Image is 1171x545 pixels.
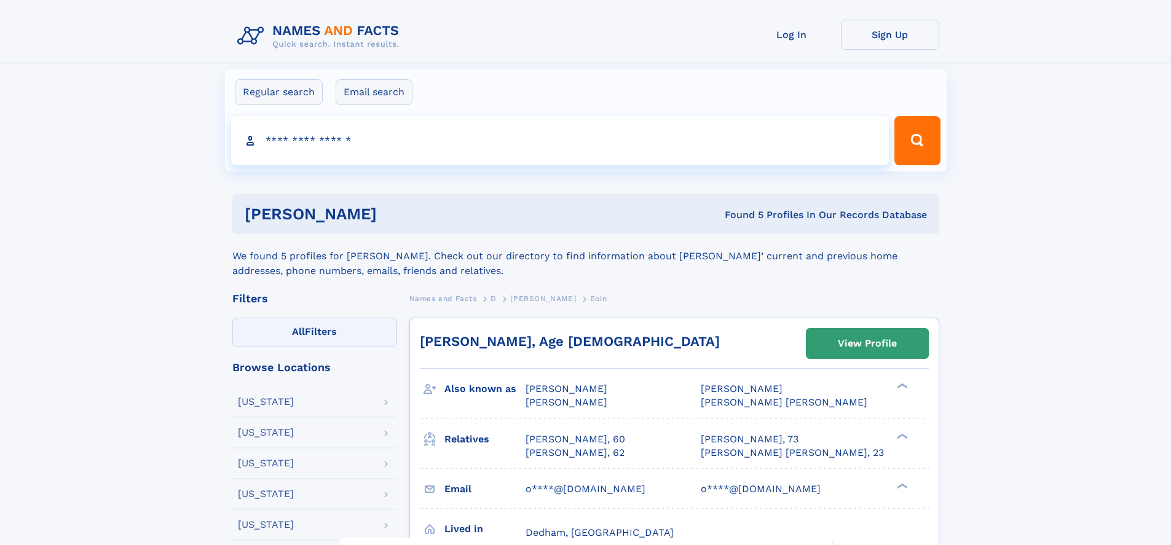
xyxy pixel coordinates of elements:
a: Names and Facts [409,291,477,306]
div: [US_STATE] [238,428,294,437]
h3: Lived in [444,519,526,539]
div: Browse Locations [232,362,397,373]
a: View Profile [806,329,928,358]
div: ❯ [894,432,909,440]
a: [PERSON_NAME], 62 [526,446,625,460]
div: View Profile [838,329,897,358]
a: Log In [743,20,841,50]
div: We found 5 profiles for [PERSON_NAME]. Check out our directory to find information about [PERSON_... [232,234,939,278]
span: All [292,326,305,337]
div: [US_STATE] [238,458,294,468]
h3: Email [444,479,526,500]
a: [PERSON_NAME], 60 [526,433,625,446]
div: ❯ [894,382,909,390]
img: Logo Names and Facts [232,20,409,53]
button: Search Button [894,116,940,165]
div: Filters [232,293,397,304]
label: Regular search [235,79,323,105]
div: [US_STATE] [238,489,294,499]
a: D [491,291,497,306]
span: D [491,294,497,303]
span: [PERSON_NAME] [701,383,783,394]
h3: Also known as [444,378,526,399]
span: Eoin [590,294,607,303]
div: [US_STATE] [238,397,294,407]
a: [PERSON_NAME], Age [DEMOGRAPHIC_DATA] [420,334,720,349]
span: [PERSON_NAME] [510,294,576,303]
a: [PERSON_NAME] [510,291,576,306]
h1: [PERSON_NAME] [245,206,551,222]
input: search input [231,116,889,165]
label: Filters [232,318,397,347]
a: [PERSON_NAME] [PERSON_NAME], 23 [701,446,884,460]
span: [PERSON_NAME] [PERSON_NAME] [701,396,867,408]
span: [PERSON_NAME] [526,396,607,408]
div: [US_STATE] [238,520,294,530]
div: Found 5 Profiles In Our Records Database [551,208,927,222]
a: [PERSON_NAME], 73 [701,433,798,446]
span: [PERSON_NAME] [526,383,607,394]
div: ❯ [894,482,909,490]
a: Sign Up [841,20,939,50]
span: Dedham, [GEOGRAPHIC_DATA] [526,527,674,538]
h3: Relatives [444,429,526,450]
label: Email search [336,79,412,105]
